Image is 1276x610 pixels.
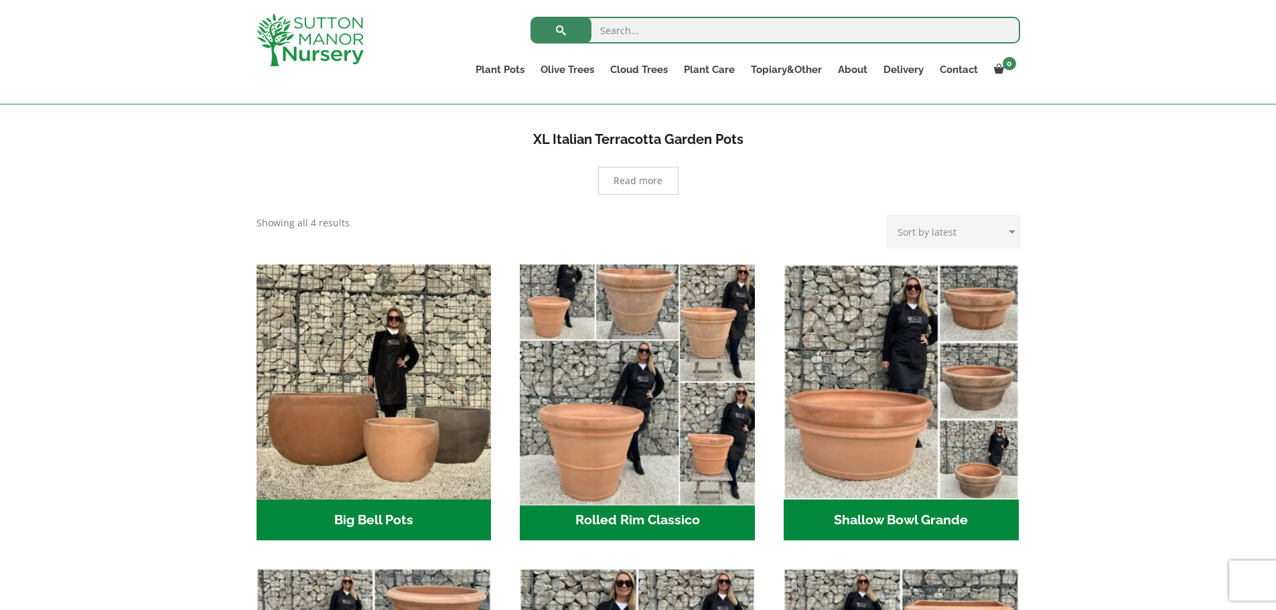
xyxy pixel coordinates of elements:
a: Olive Trees [533,60,602,79]
a: Plant Care [676,60,743,79]
h2: Big Bell Pots [257,500,492,541]
a: 0 [986,60,1020,79]
img: logo [257,13,364,66]
span: Read more [614,176,662,185]
a: About [830,60,875,79]
a: Visit product category Big Bell Pots [257,264,492,540]
a: Topiary&Other [743,60,830,79]
a: Contact [932,60,986,79]
a: Plant Pots [468,60,533,79]
a: Cloud Trees [602,60,676,79]
img: Rolled Rim Classico [514,258,761,505]
a: Visit product category Shallow Bowl Grande [784,264,1019,540]
select: Shop order [887,215,1020,248]
a: Delivery [875,60,932,79]
h2: Rolled Rim Classico [520,500,755,541]
p: Showing all 4 results [257,215,350,231]
img: Shallow Bowl Grande [784,264,1019,500]
img: Big Bell Pots [257,264,492,500]
a: Visit product category Rolled Rim Classico [520,264,755,540]
input: Search... [530,17,1020,44]
b: XL Italian Terracotta Garden Pots [533,131,743,147]
h2: Shallow Bowl Grande [784,500,1019,541]
span: 0 [1003,57,1016,70]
